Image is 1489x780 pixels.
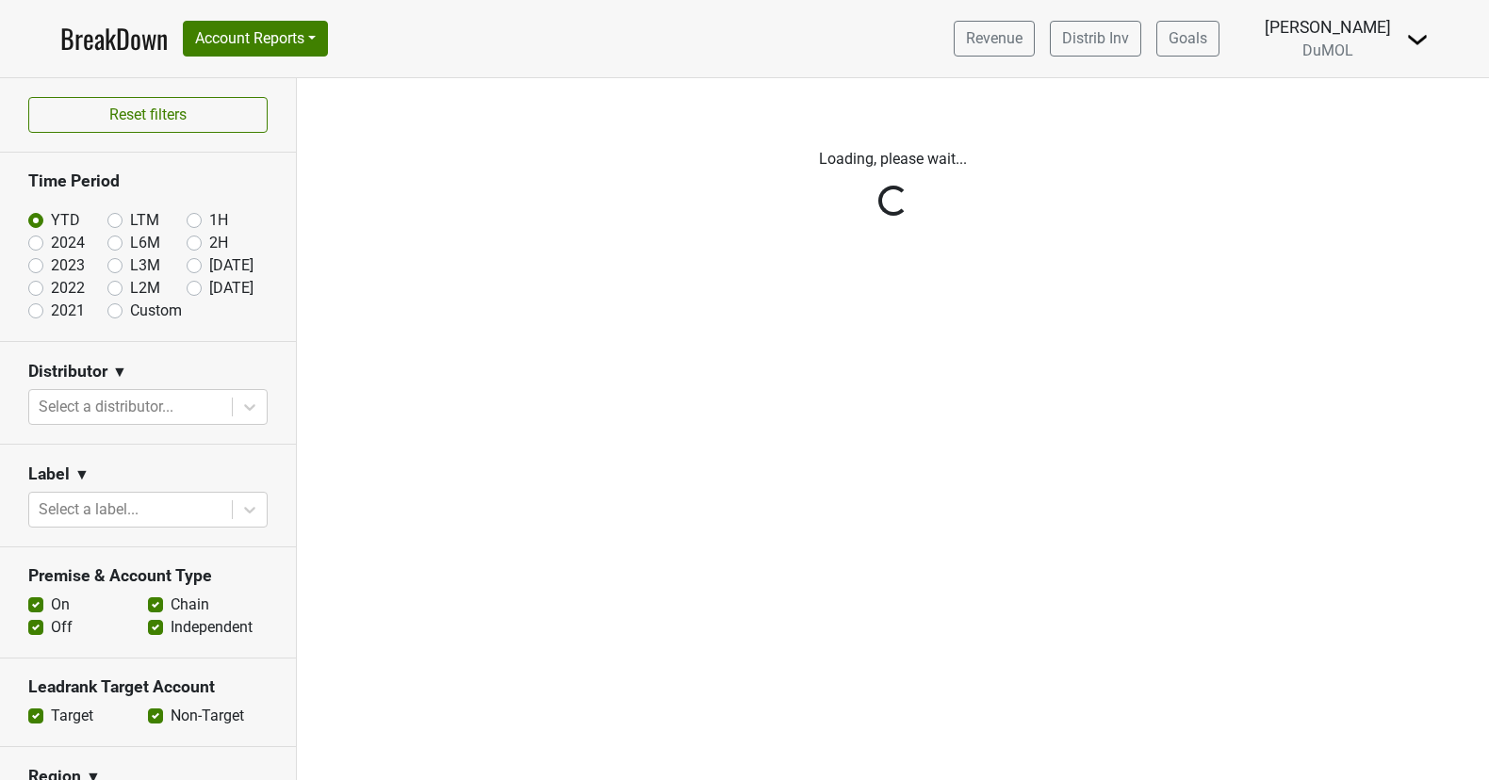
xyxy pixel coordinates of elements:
a: Distrib Inv [1050,21,1141,57]
p: Loading, please wait... [370,148,1416,171]
button: Account Reports [183,21,328,57]
a: BreakDown [60,19,168,58]
a: Revenue [954,21,1035,57]
img: Dropdown Menu [1406,28,1429,51]
div: [PERSON_NAME] [1265,15,1391,40]
span: DuMOL [1302,41,1353,59]
a: Goals [1156,21,1219,57]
